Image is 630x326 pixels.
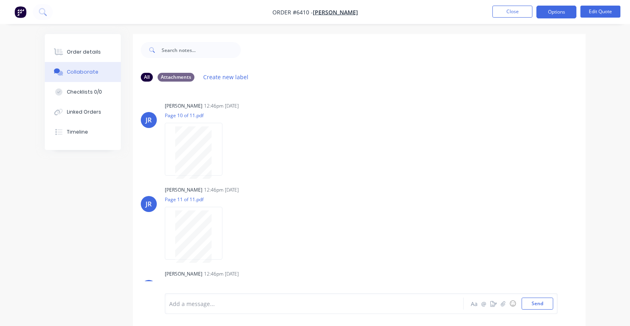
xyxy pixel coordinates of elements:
[536,6,576,18] button: Options
[204,270,239,278] div: 12:46pm [DATE]
[204,102,239,110] div: 12:46pm [DATE]
[204,186,239,194] div: 12:46pm [DATE]
[14,6,26,18] img: Factory
[272,8,313,16] span: Order #6410 -
[45,102,121,122] button: Linked Orders
[45,122,121,142] button: Timeline
[45,82,121,102] button: Checklists 0/0
[45,62,121,82] button: Collaborate
[146,199,152,209] div: JR
[580,6,620,18] button: Edit Quote
[141,73,153,82] div: All
[67,48,101,56] div: Order details
[522,298,553,310] button: Send
[508,299,518,308] button: ☺
[492,6,532,18] button: Close
[165,186,202,194] div: [PERSON_NAME]
[67,128,88,136] div: Timeline
[165,102,202,110] div: [PERSON_NAME]
[470,299,479,308] button: Aa
[165,270,202,278] div: [PERSON_NAME]
[67,88,102,96] div: Checklists 0/0
[199,72,253,82] button: Create new label
[146,115,152,125] div: JR
[158,73,194,82] div: Attachments
[67,108,101,116] div: Linked Orders
[313,8,358,16] a: [PERSON_NAME]
[45,42,121,62] button: Order details
[165,280,232,287] p: Page 1 of 11.pdf
[479,299,489,308] button: @
[165,196,230,203] p: Page 11 of 11.pdf
[162,42,241,58] input: Search notes...
[67,68,98,76] div: Collaborate
[165,112,230,119] p: Page 10 of 11.pdf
